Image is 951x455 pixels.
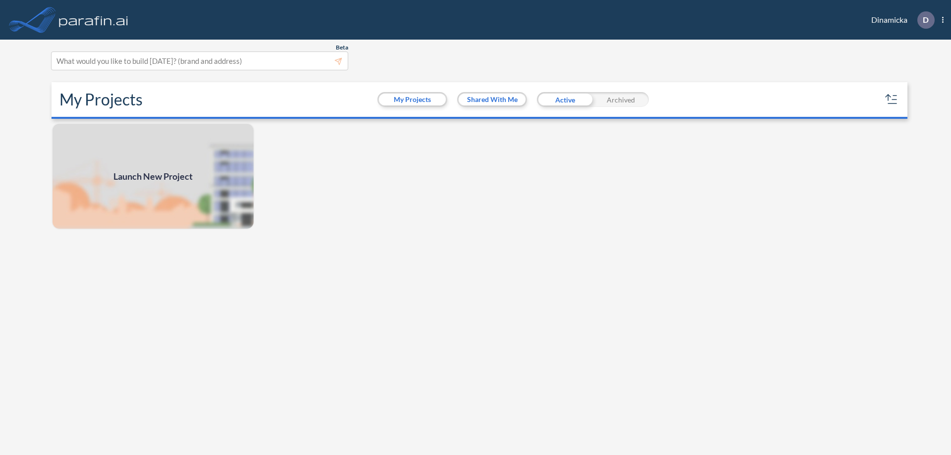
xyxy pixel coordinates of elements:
[923,15,929,24] p: D
[336,44,348,51] span: Beta
[113,170,193,183] span: Launch New Project
[593,92,649,107] div: Archived
[537,92,593,107] div: Active
[57,10,130,30] img: logo
[59,90,143,109] h2: My Projects
[459,94,526,105] button: Shared With Me
[52,123,255,230] img: add
[884,92,899,107] button: sort
[52,123,255,230] a: Launch New Project
[856,11,944,29] div: Dinamicka
[379,94,446,105] button: My Projects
